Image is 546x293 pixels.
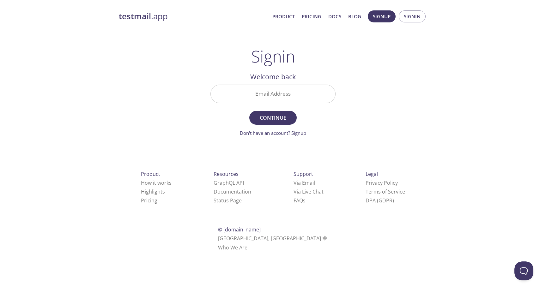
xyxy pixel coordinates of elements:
a: How it works [141,179,172,186]
button: Signin [399,10,426,22]
a: Pricing [302,12,321,21]
a: Privacy Policy [366,179,398,186]
span: Legal [366,170,378,177]
a: Who We Are [218,244,247,251]
span: © [DOMAIN_NAME] [218,226,261,233]
a: Highlights [141,188,165,195]
a: DPA (GDPR) [366,197,394,204]
span: Product [141,170,160,177]
a: Product [272,12,295,21]
a: Via Email [294,179,315,186]
a: testmail.app [119,11,267,22]
span: Support [294,170,313,177]
a: Documentation [214,188,251,195]
a: Status Page [214,197,242,204]
a: Docs [328,12,341,21]
a: Don't have an account? Signup [240,130,306,136]
span: Signup [373,12,391,21]
a: Terms of Service [366,188,405,195]
h2: Welcome back [210,71,336,82]
a: Blog [348,12,361,21]
strong: testmail [119,11,151,22]
a: Pricing [141,197,157,204]
span: s [303,197,306,204]
a: Via Live Chat [294,188,324,195]
span: Resources [214,170,239,177]
a: GraphQL API [214,179,244,186]
a: FAQ [294,197,306,204]
span: [GEOGRAPHIC_DATA], [GEOGRAPHIC_DATA] [218,235,328,242]
h1: Signin [251,47,295,66]
span: Continue [256,113,290,122]
span: Signin [404,12,421,21]
button: Signup [368,10,396,22]
iframe: Help Scout Beacon - Open [514,261,533,280]
button: Continue [249,111,297,125]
